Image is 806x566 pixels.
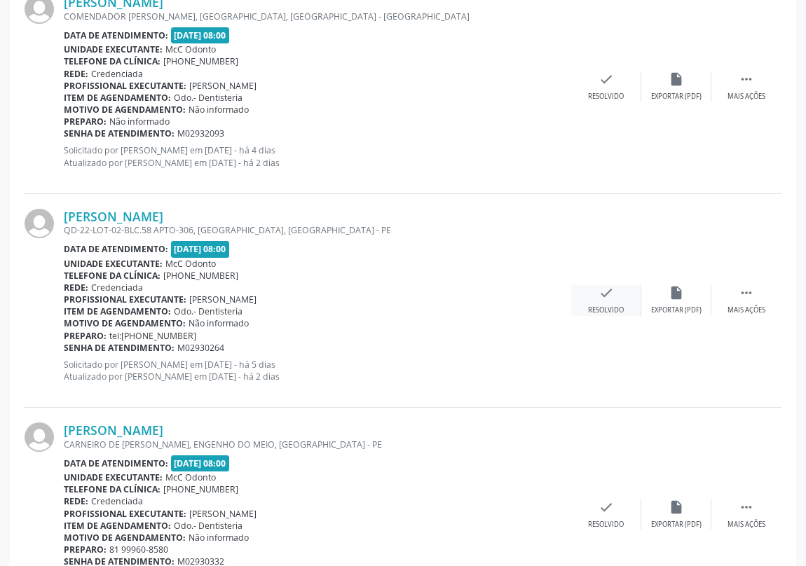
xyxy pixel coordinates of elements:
[165,258,216,270] span: McC Odonto
[174,92,243,104] span: Odo.- Dentisteria
[651,305,702,315] div: Exportar (PDF)
[64,520,171,532] b: Item de agendamento:
[588,305,624,315] div: Resolvido
[599,499,614,515] i: check
[64,330,107,342] b: Preparo:
[599,71,614,87] i: check
[64,92,171,104] b: Item de agendamento:
[64,439,571,450] div: CARNEIRO DE [PERSON_NAME], ENGENHO DO MEIO, [GEOGRAPHIC_DATA] - PE
[64,305,171,317] b: Item de agendamento:
[739,285,754,301] i: 
[109,116,170,127] span: Não informado
[588,92,624,102] div: Resolvido
[64,55,160,67] b: Telefone da clínica:
[64,80,186,92] b: Profissional executante:
[599,285,614,301] i: check
[174,520,243,532] span: Odo.- Dentisteria
[64,11,571,22] div: COMENDADOR [PERSON_NAME], [GEOGRAPHIC_DATA], [GEOGRAPHIC_DATA] - [GEOGRAPHIC_DATA]
[163,270,238,282] span: [PHONE_NUMBER]
[728,305,765,315] div: Mais ações
[91,282,143,294] span: Credenciada
[64,116,107,127] b: Preparo:
[64,43,163,55] b: Unidade executante:
[64,29,168,41] b: Data de atendimento:
[91,495,143,507] span: Credenciada
[739,499,754,515] i: 
[64,422,163,438] a: [PERSON_NAME]
[171,27,230,43] span: [DATE] 08:00
[177,127,224,139] span: M02932093
[669,499,684,515] i: insert_drive_file
[651,520,702,530] div: Exportar (PDF)
[64,224,571,236] div: QD-22-LOT-02-BLC.58 APTO-306, [GEOGRAPHIC_DATA], [GEOGRAPHIC_DATA] - PE
[728,92,765,102] div: Mais ações
[728,520,765,530] div: Mais ações
[64,294,186,305] b: Profissional executante:
[64,258,163,270] b: Unidade executante:
[669,71,684,87] i: insert_drive_file
[189,104,249,116] span: Não informado
[64,270,160,282] b: Telefone da clínica:
[669,285,684,301] i: insert_drive_file
[64,342,175,354] b: Senha de atendimento:
[174,305,243,317] span: Odo.- Dentisteria
[64,508,186,520] b: Profissional executante:
[64,544,107,555] b: Preparo:
[25,422,54,452] img: img
[25,209,54,238] img: img
[64,104,186,116] b: Motivo de agendamento:
[91,68,143,80] span: Credenciada
[171,241,230,257] span: [DATE] 08:00
[165,471,216,483] span: McC Odonto
[64,127,175,139] b: Senha de atendimento:
[163,483,238,495] span: [PHONE_NUMBER]
[64,317,186,329] b: Motivo de agendamento:
[109,330,196,342] span: tel:[PHONE_NUMBER]
[189,532,249,544] span: Não informado
[64,359,571,382] p: Solicitado por [PERSON_NAME] em [DATE] - há 5 dias Atualizado por [PERSON_NAME] em [DATE] - há 2 ...
[64,68,88,80] b: Rede:
[189,80,257,92] span: [PERSON_NAME]
[588,520,624,530] div: Resolvido
[64,282,88,294] b: Rede:
[64,209,163,224] a: [PERSON_NAME]
[189,294,257,305] span: [PERSON_NAME]
[109,544,168,555] span: 81 99960-8580
[651,92,702,102] div: Exportar (PDF)
[189,508,257,520] span: [PERSON_NAME]
[64,144,571,168] p: Solicitado por [PERSON_NAME] em [DATE] - há 4 dias Atualizado por [PERSON_NAME] em [DATE] - há 2 ...
[171,455,230,471] span: [DATE] 08:00
[189,317,249,329] span: Não informado
[165,43,216,55] span: McC Odonto
[64,532,186,544] b: Motivo de agendamento:
[64,243,168,255] b: Data de atendimento:
[64,457,168,469] b: Data de atendimento:
[64,471,163,483] b: Unidade executante:
[64,495,88,507] b: Rede:
[739,71,754,87] i: 
[64,483,160,495] b: Telefone da clínica:
[163,55,238,67] span: [PHONE_NUMBER]
[177,342,224,354] span: M02930264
